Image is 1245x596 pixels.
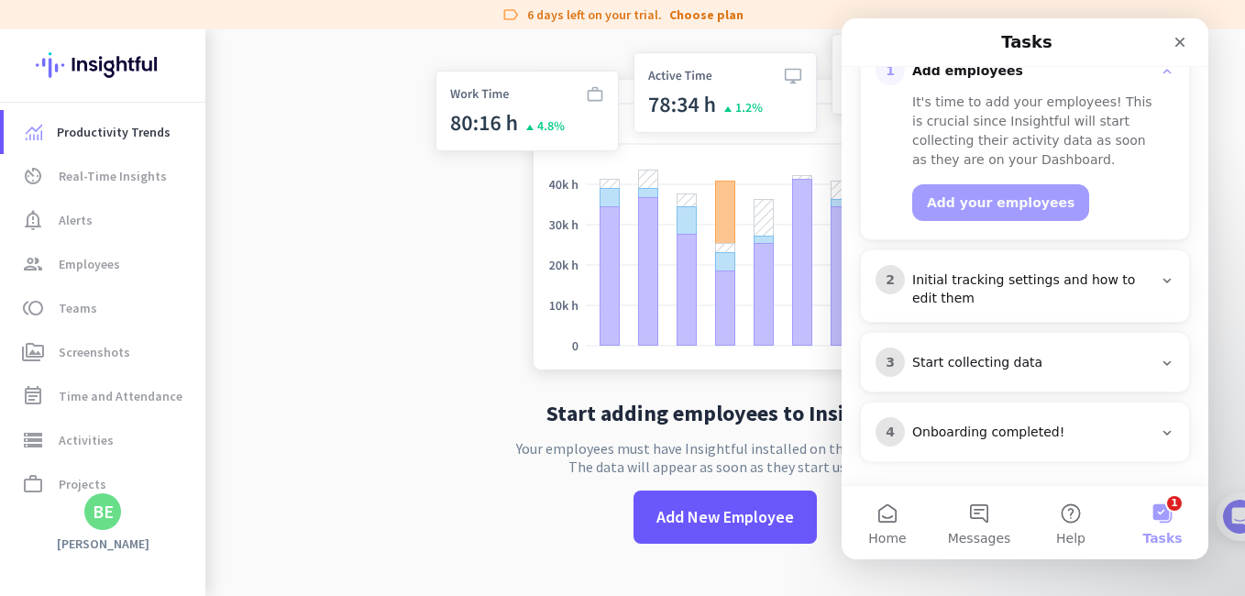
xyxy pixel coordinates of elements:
i: label [501,6,520,24]
i: storage [22,429,44,451]
span: Screenshots [59,341,130,363]
i: group [22,253,44,275]
span: Projects [59,473,106,495]
p: Your employees must have Insightful installed on their computers. The data will appear as soon as... [516,439,934,476]
i: toll [22,297,44,319]
span: Time and Attendance [59,385,182,407]
a: notification_importantAlerts [4,198,205,242]
a: work_outlineProjects [4,462,205,506]
span: Activities [59,429,114,451]
a: groupEmployees [4,242,205,286]
i: event_note [22,385,44,407]
img: Insightful logo [36,29,170,101]
a: Choose plan [669,6,744,24]
span: Employees [59,253,120,275]
span: Alerts [59,209,93,231]
span: Real-Time Insights [59,165,167,187]
i: work_outline [22,473,44,495]
span: Add New Employee [656,505,794,529]
a: tollTeams [4,286,205,330]
i: perm_media [22,341,44,363]
span: Productivity Trends [57,121,171,143]
button: Add New Employee [634,491,817,544]
a: event_noteTime and Attendance [4,374,205,418]
a: av_timerReal-Time Insights [4,154,205,198]
img: menu-item [26,124,42,140]
a: menu-itemProductivity Trends [4,110,205,154]
img: no-search-results [422,23,1029,388]
i: notification_important [22,209,44,231]
i: av_timer [22,165,44,187]
a: storageActivities [4,418,205,462]
div: BE [93,502,114,521]
h2: Start adding employees to Insightful [546,403,905,425]
a: perm_mediaScreenshots [4,330,205,374]
span: Teams [59,297,97,319]
iframe: Intercom live chat [842,18,1208,559]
